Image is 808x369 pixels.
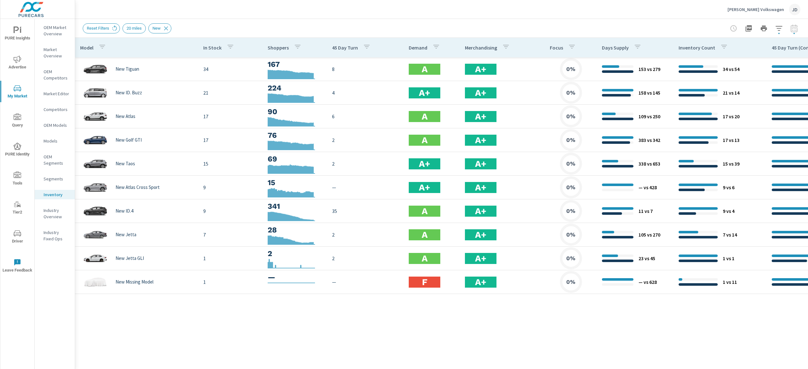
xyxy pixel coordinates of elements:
[728,136,740,144] p: vs 13
[116,232,136,237] p: New Jetta
[644,255,655,262] p: vs 45
[639,255,644,262] p: 23
[35,136,75,146] div: Models
[725,207,734,215] p: vs 4
[757,22,770,35] button: Print Report
[679,44,715,51] p: Inventory Count
[35,89,75,98] div: Market Editor
[475,158,486,169] h2: A+
[602,44,629,51] p: Days Supply
[83,272,108,291] img: glamour
[639,160,646,167] p: 338
[116,90,142,96] p: New ID. Buzz
[475,206,486,217] h2: A+
[475,111,486,122] h2: A+
[566,113,575,120] h6: 0%
[475,64,486,75] h2: A+
[723,160,728,167] p: 15
[44,24,70,37] p: OEM Market Overview
[419,182,430,193] h2: A+
[35,23,75,38] div: OEM Market Overview
[422,135,428,146] h2: A
[789,4,800,15] div: JD
[149,26,164,31] span: New
[646,113,660,120] p: vs 250
[639,207,644,215] p: 11
[268,248,322,259] h3: 2
[639,184,643,191] p: —
[203,207,258,215] p: 9
[203,113,258,120] p: 17
[728,89,740,97] p: vs 14
[725,231,737,238] p: vs 14
[268,83,322,93] h3: 224
[44,122,70,128] p: OEM Models
[44,191,70,198] p: Inventory
[44,154,70,166] p: OEM Segments
[566,208,575,214] h6: 0%
[465,44,497,51] p: Merchandising
[422,206,428,217] h2: A
[44,46,70,59] p: Market Overview
[83,178,108,197] img: glamour
[83,154,108,173] img: glamour
[475,87,486,98] h2: A+
[639,89,646,97] p: 158
[44,229,70,242] p: Industry Fixed Ops
[80,44,93,51] p: Model
[646,160,660,167] p: vs 653
[639,231,646,238] p: 105
[203,65,258,73] p: 34
[83,249,108,268] img: glamour
[332,255,399,262] p: 2
[203,44,222,51] p: In Stock
[116,208,133,214] p: New ID.4
[203,255,258,262] p: 1
[268,59,322,70] h3: 167
[422,277,427,288] h2: F
[44,176,70,182] p: Segments
[723,136,728,144] p: 17
[2,85,33,100] span: My Market
[203,89,258,97] p: 21
[566,184,575,190] h6: 0%
[35,206,75,221] div: Industry Overview
[2,201,33,216] span: Tier2
[203,278,258,286] p: 1
[422,229,428,240] h2: A
[725,278,737,286] p: vs 11
[646,136,660,144] p: vs 342
[728,113,740,120] p: vs 20
[639,65,646,73] p: 153
[83,131,108,149] img: glamour
[116,161,135,167] p: New Taos
[723,65,728,73] p: 34
[566,255,575,261] h6: 0%
[2,230,33,245] span: Driver
[639,136,646,144] p: 383
[422,111,428,122] h2: A
[742,22,755,35] button: "Export Report to PDF"
[2,114,33,129] span: Query
[332,65,399,73] p: 8
[35,174,75,184] div: Segments
[268,106,322,117] h3: 90
[35,152,75,168] div: OEM Segments
[723,278,725,286] p: 1
[2,26,33,42] span: PURE Insights
[116,279,153,285] p: New Missing Model
[475,182,486,193] h2: A+
[566,66,575,72] h6: 0%
[203,136,258,144] p: 17
[475,229,486,240] h2: A+
[116,184,160,190] p: New Atlas Cross Sport
[550,44,563,51] p: Focus
[148,23,171,33] div: New
[728,160,740,167] p: vs 39
[644,207,653,215] p: vs 7
[723,89,728,97] p: 21
[83,60,108,79] img: glamour
[639,113,646,120] p: 109
[83,83,108,102] img: glamour
[35,45,75,61] div: Market Overview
